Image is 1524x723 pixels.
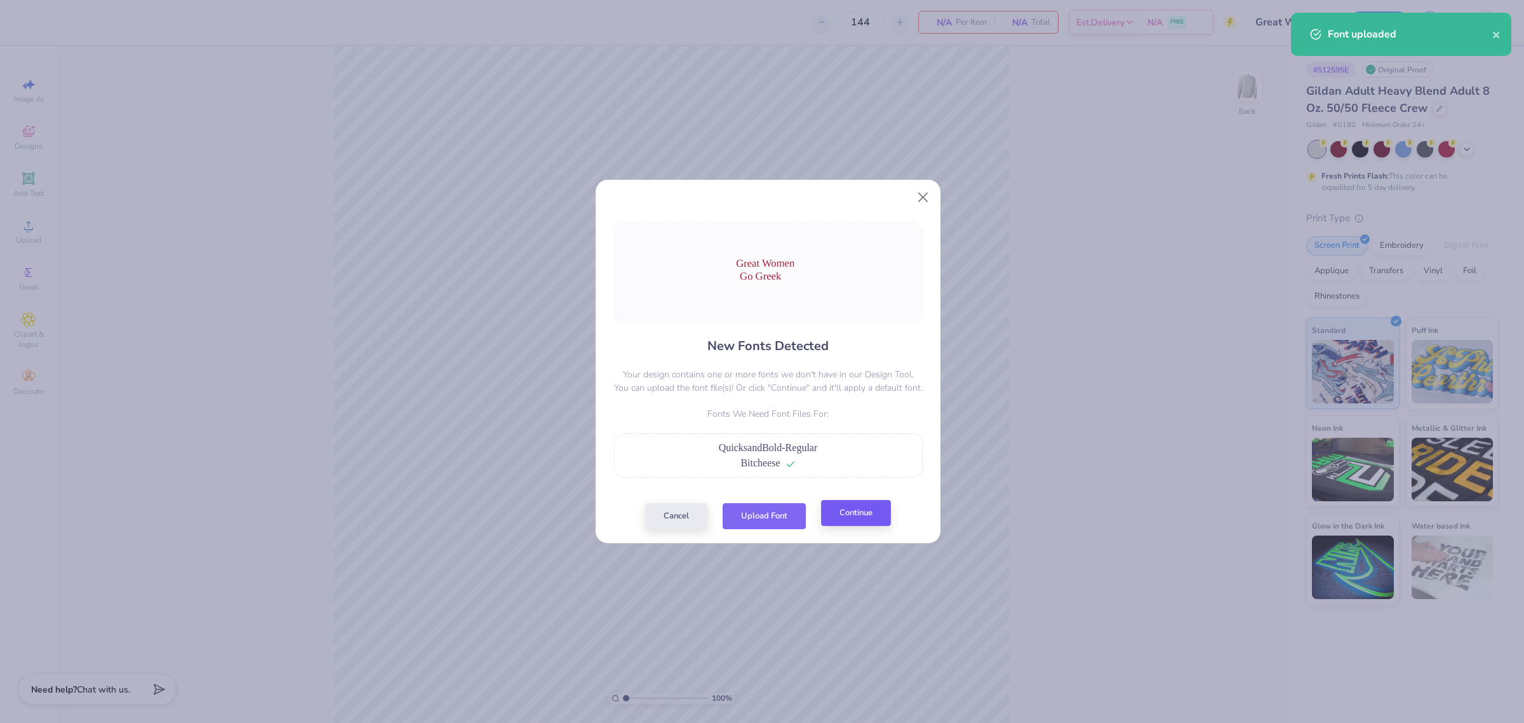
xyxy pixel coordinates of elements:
button: Continue [821,500,891,526]
div: Font uploaded [1328,27,1492,42]
h4: New Fonts Detected [707,337,829,355]
button: Cancel [645,503,707,529]
span: QuicksandBold-Regular [719,442,818,453]
p: Fonts We Need Font Files For: [614,407,923,421]
button: Close [911,185,935,209]
span: Bitcheese [740,457,780,468]
button: close [1492,27,1501,42]
button: Upload Font [723,503,806,529]
p: Your design contains one or more fonts we don't have in our Design Tool. You can upload the font ... [614,368,923,395]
